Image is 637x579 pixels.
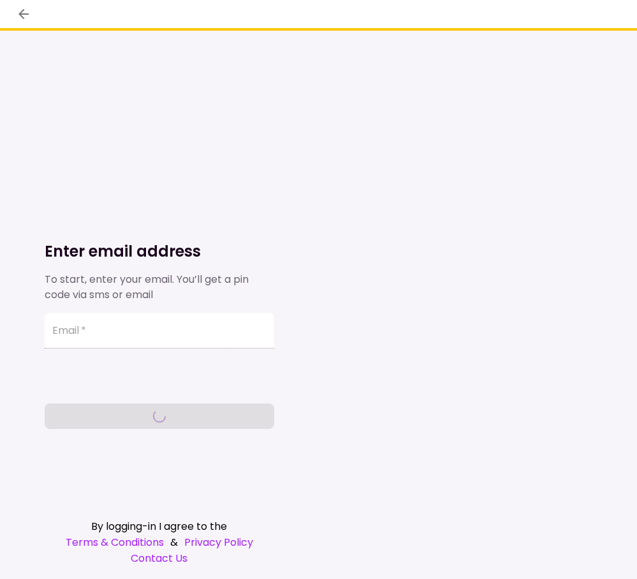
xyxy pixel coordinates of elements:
button: back [13,3,34,25]
a: Privacy Policy [184,534,253,550]
a: Terms & Conditions [66,534,164,550]
div: To start, enter your email. You’ll get a pin code via sms or email [45,272,274,303]
div: By logging-in I agree to the [45,518,274,534]
div: & [45,534,274,550]
h1: Enter email address [45,241,274,262]
a: Contact Us [45,550,274,566]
